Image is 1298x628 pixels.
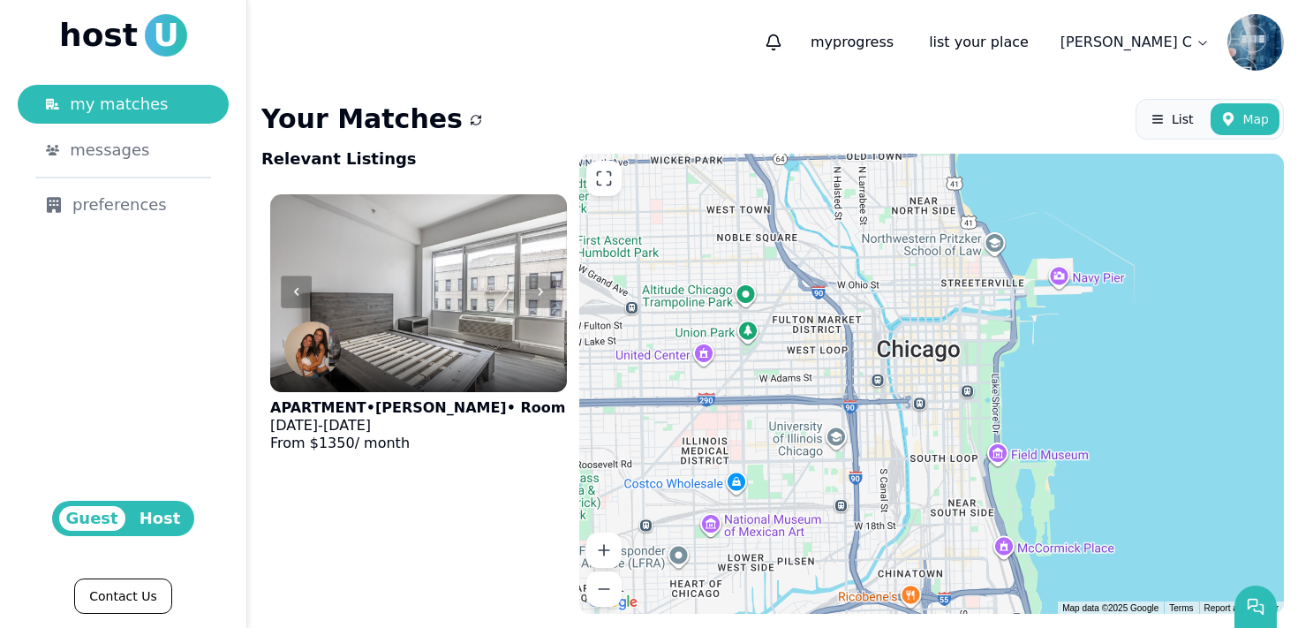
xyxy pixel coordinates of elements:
a: hostU [59,14,187,57]
a: Report a map error [1204,603,1279,613]
span: [DATE] [270,417,318,434]
a: list your place [915,25,1043,60]
p: From $ 1350 / month [270,435,565,452]
a: Open this area in Google Maps (opens a new window) [584,591,642,614]
h2: Relevant Listings [261,147,417,171]
span: U [145,14,187,57]
button: Enter fullscreen [586,161,622,196]
img: Google [584,591,642,614]
a: my matches [18,85,229,124]
span: List [1172,110,1193,128]
span: [DATE] [323,417,371,434]
a: APARTMENTTijana Paljan avatarAPARTMENT•[PERSON_NAME]• Room[DATE]-[DATE]From $1350/ month [261,185,576,468]
a: [PERSON_NAME] C [1050,25,1220,60]
p: progress [796,25,908,60]
span: Guest [59,506,125,531]
img: Tijana Paljan avatar [284,322,341,378]
h1: Your Matches [261,103,463,135]
div: preferences [46,193,200,217]
button: Map [1211,103,1279,135]
p: - [270,417,565,435]
img: APARTMENT [270,194,567,392]
p: [PERSON_NAME] C [1060,32,1192,53]
button: Zoom out [586,571,622,607]
span: host [59,18,138,53]
a: Contact Us [74,579,171,614]
span: Map [1242,110,1269,128]
img: Elvin C avatar [1227,14,1284,71]
button: List [1140,103,1204,135]
span: my matches [70,92,168,117]
a: messages [18,131,229,170]
button: Zoom in [586,533,622,568]
span: messages [70,138,149,163]
span: my [811,34,833,50]
span: Host [132,506,188,531]
span: Map data ©2025 Google [1062,603,1158,613]
p: APARTMENT • [PERSON_NAME] • Room [270,399,565,417]
a: Terms (opens in new tab) [1169,603,1193,613]
a: preferences [18,185,229,224]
